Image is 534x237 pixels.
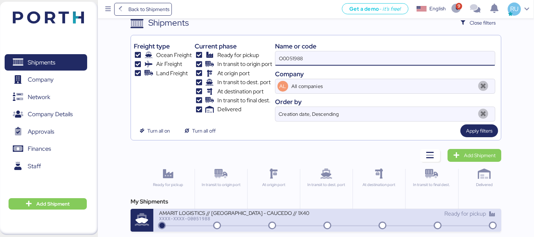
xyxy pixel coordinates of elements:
div: Delivered [461,182,508,188]
span: Shipments [28,57,55,68]
div: Current phase [195,41,272,51]
span: Back to Shipments [128,5,169,14]
div: AMARIT LOGISTICS // [GEOGRAPHIC_DATA] - CAUCEDO // 1X40 [159,210,327,216]
button: Turn all on [134,124,176,137]
a: Back to Shipments [114,3,172,16]
a: Network [5,89,87,105]
div: At origin port [250,182,297,188]
button: Add Shipment [9,198,87,210]
div: In transit to final dest. [408,182,455,188]
div: Shipments [148,16,189,29]
span: Network [28,92,50,102]
a: Company [5,72,87,88]
span: Air Freight [156,60,182,68]
span: Delivered [217,105,241,114]
span: Approvals [28,127,54,137]
input: AL [290,79,475,93]
span: Company [28,74,54,85]
a: Staff [5,158,87,174]
span: Staff [28,161,41,171]
span: Turn all on [147,127,170,135]
div: Name or code [275,41,495,51]
span: Add Shipment [36,200,70,208]
span: Land Freight [156,69,188,78]
div: English [429,5,446,12]
a: Add Shipment [448,149,501,162]
div: Freight type [134,41,192,51]
button: Close filters [455,16,501,29]
a: Approvals [5,123,87,140]
a: Finances [5,141,87,157]
span: At origin port [217,69,250,78]
button: Menu [102,3,114,15]
span: In transit to final dest. [217,96,270,105]
span: Finances [28,144,51,154]
div: Order by [275,97,495,107]
div: XXXX-XXXX-O0051988 [159,216,327,221]
span: Turn all off [192,127,216,135]
div: At destination port [356,182,402,188]
span: Company Details [28,109,73,119]
span: At destination port [217,87,264,96]
span: Ocean Freight [156,51,192,60]
span: Close filters [470,19,496,27]
button: Turn all off [179,124,221,137]
span: Apply filters [466,127,492,135]
div: In transit to dest. port [303,182,349,188]
span: Add Shipment [464,151,496,160]
span: Ready for pickup [217,51,259,60]
div: Company [275,69,495,79]
span: AL [279,82,286,90]
span: In transit to dest. port [217,78,271,87]
span: RU [510,4,518,14]
a: Shipments [5,54,87,71]
span: In transit to origin port [217,60,272,68]
div: In transit to origin port [198,182,244,188]
span: Ready for pickup [444,210,486,217]
a: Company Details [5,106,87,123]
button: Apply filters [460,124,498,137]
div: My Shipments [131,197,501,206]
div: Ready for pickup [145,182,191,188]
